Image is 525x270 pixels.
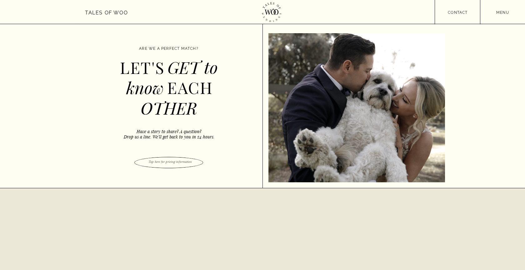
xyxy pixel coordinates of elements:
[75,45,262,51] h1: Are we a perfect match?
[137,98,201,116] h3: OTHER
[435,9,481,14] a: contact
[480,9,525,14] a: menu
[126,78,172,94] h3: know
[120,58,181,75] h3: LET'S
[167,78,211,94] h3: EACH
[85,8,128,16] a: Tales of Woo
[123,129,214,142] h2: Have a story to share? A question? Drop us a line. We’ll get back to you in 24 hours.
[156,57,218,74] h3: GET to
[141,160,199,164] a: Tap here for pricing information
